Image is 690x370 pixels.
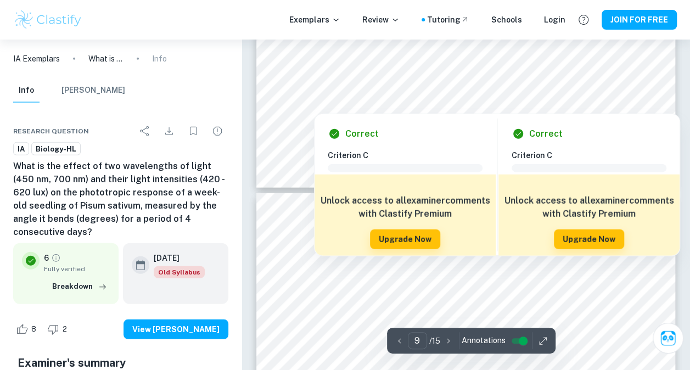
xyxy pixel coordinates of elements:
[529,127,563,141] h6: Correct
[51,253,61,263] a: Grade fully verified
[289,14,340,26] p: Exemplars
[13,9,83,31] img: Clastify logo
[602,10,677,30] button: JOIN FOR FREE
[462,335,506,346] span: Annotations
[491,14,522,26] a: Schools
[13,79,40,103] button: Info
[504,194,674,221] h6: Unlock access to all examiner comments with Clastify Premium
[13,321,42,338] div: Like
[554,229,624,249] button: Upgrade Now
[154,266,205,278] span: Old Syllabus
[152,53,167,65] p: Info
[427,14,469,26] a: Tutoring
[13,142,29,156] a: IA
[14,144,29,155] span: IA
[206,120,228,142] div: Report issue
[328,149,491,161] h6: Criterion C
[182,120,204,142] div: Bookmark
[158,120,180,142] div: Download
[32,144,80,155] span: Biology-HL
[512,149,675,161] h6: Criterion C
[57,324,73,335] span: 2
[370,229,440,249] button: Upgrade Now
[362,14,400,26] p: Review
[154,252,196,264] h6: [DATE]
[44,264,110,274] span: Fully verified
[31,142,81,156] a: Biology-HL
[124,319,228,339] button: View [PERSON_NAME]
[13,126,89,136] span: Research question
[44,252,49,264] p: 6
[154,266,205,278] div: Starting from the May 2025 session, the Biology IA requirements have changed. It's OK to refer to...
[345,127,379,141] h6: Correct
[25,324,42,335] span: 8
[653,323,683,354] button: Ask Clai
[13,160,228,239] h6: What is the effect of two wavelengths of light (450 nm, 700 nm) and their light intensities (420 ...
[88,53,124,65] p: What is the effect of two wavelengths of light (450 nm, 700 nm) and their light intensities (420 ...
[429,335,440,347] p: / 15
[49,278,110,295] button: Breakdown
[44,321,73,338] div: Dislike
[544,14,565,26] a: Login
[320,194,490,221] h6: Unlock access to all examiner comments with Clastify Premium
[61,79,125,103] button: [PERSON_NAME]
[574,10,593,29] button: Help and Feedback
[13,53,60,65] a: IA Exemplars
[134,120,156,142] div: Share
